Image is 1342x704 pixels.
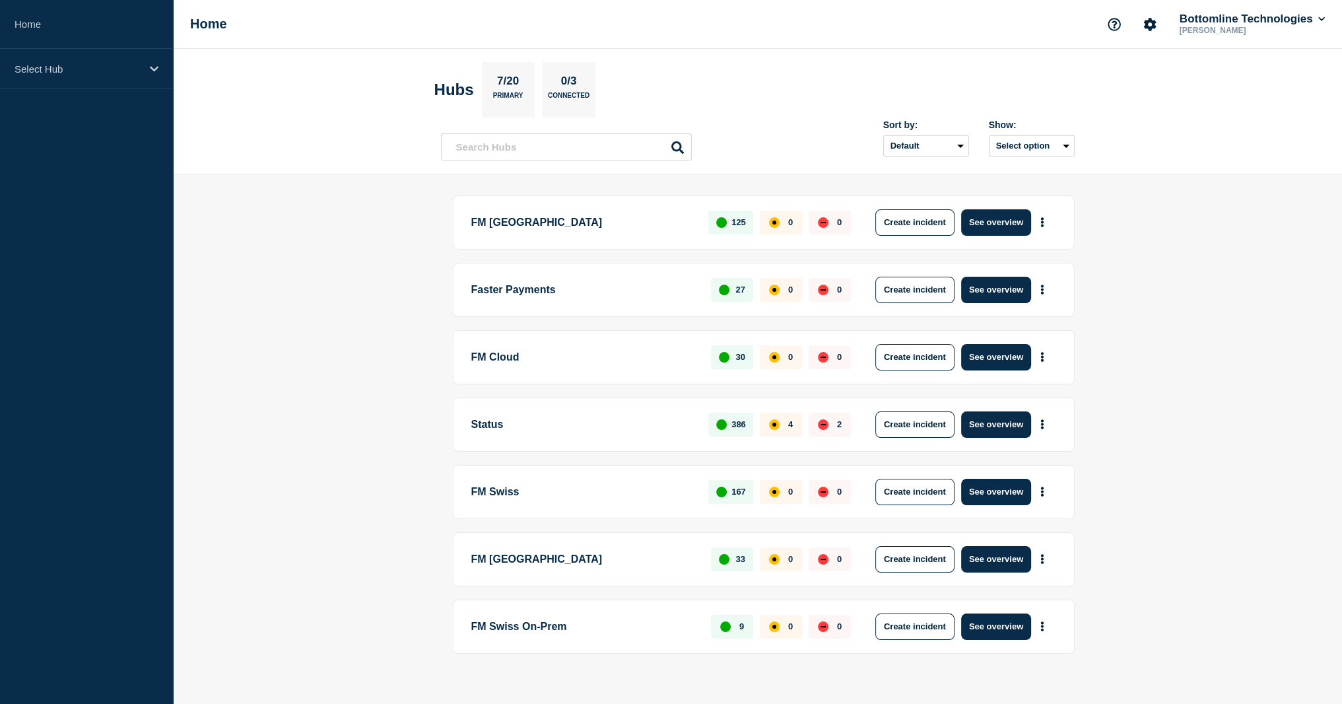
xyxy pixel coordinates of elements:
div: affected [769,217,780,228]
div: affected [769,487,780,497]
p: Faster Payments [471,277,696,303]
button: More actions [1034,345,1051,369]
p: 0 [837,554,842,564]
p: 0 [837,352,842,362]
p: FM Swiss On-Prem [471,614,696,640]
div: down [818,554,828,565]
p: 33 [735,554,745,564]
div: down [818,217,828,228]
div: down [818,419,828,430]
button: See overview [961,614,1031,640]
input: Search Hubs [441,133,692,160]
p: Primary [493,92,523,106]
p: Status [471,411,694,438]
p: 0 [788,487,793,497]
p: 0 [788,352,793,362]
p: FM Swiss [471,479,694,505]
p: 9 [739,621,744,631]
h2: Hubs [434,81,474,99]
button: See overview [961,277,1031,303]
p: FM [GEOGRAPHIC_DATA] [471,209,694,236]
button: See overview [961,344,1031,370]
p: 0 [788,554,793,564]
div: up [716,487,727,497]
div: affected [769,621,780,632]
p: 30 [735,352,745,362]
button: Create incident [875,614,955,640]
div: up [719,285,729,295]
button: More actions [1034,277,1051,302]
p: 0 [788,217,793,227]
p: 27 [735,285,745,295]
p: 125 [731,217,746,227]
button: Create incident [875,209,955,236]
p: 167 [731,487,746,497]
div: down [818,487,828,497]
p: Select Hub [15,63,141,75]
button: More actions [1034,614,1051,639]
h1: Home [190,17,227,32]
div: Sort by: [883,120,969,130]
p: 0 [837,621,842,631]
p: 0 [837,217,842,227]
div: up [720,621,731,632]
div: affected [769,419,780,430]
div: down [818,285,828,295]
div: down [818,621,828,632]
p: 7/20 [492,75,523,92]
button: Support [1100,11,1128,38]
div: up [719,352,729,363]
div: up [719,554,729,565]
p: [PERSON_NAME] [1177,26,1314,35]
div: Show: [989,120,1075,130]
div: affected [769,554,780,565]
button: Select option [989,135,1075,157]
p: 0/3 [556,75,582,92]
button: See overview [961,411,1031,438]
div: up [716,419,727,430]
button: More actions [1034,547,1051,571]
p: 0 [837,487,842,497]
p: 0 [788,285,793,295]
div: down [818,352,828,363]
button: Create incident [875,344,955,370]
div: up [716,217,727,228]
button: See overview [961,479,1031,505]
button: Create incident [875,411,955,438]
button: Create incident [875,277,955,303]
div: affected [769,285,780,295]
button: Create incident [875,479,955,505]
p: 0 [788,621,793,631]
div: affected [769,352,780,363]
button: Create incident [875,546,955,573]
button: More actions [1034,210,1051,234]
p: Connected [548,92,589,106]
button: More actions [1034,479,1051,504]
p: 2 [837,419,842,429]
p: 0 [837,285,842,295]
p: FM Cloud [471,344,696,370]
button: See overview [961,209,1031,236]
p: 386 [731,419,746,429]
button: Bottomline Technologies [1177,13,1327,26]
select: Sort by [883,135,969,157]
button: Account settings [1136,11,1164,38]
p: FM [GEOGRAPHIC_DATA] [471,546,696,573]
button: See overview [961,546,1031,573]
button: More actions [1034,412,1051,437]
p: 4 [788,419,793,429]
